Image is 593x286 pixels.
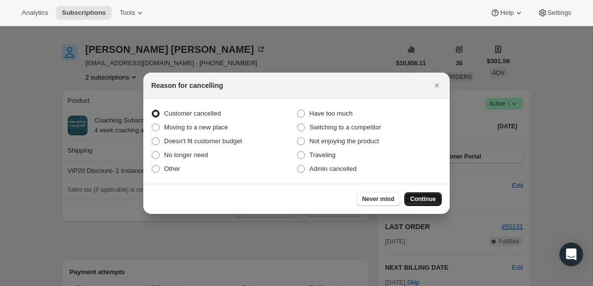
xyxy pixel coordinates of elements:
span: Other [164,165,180,172]
span: Tools [120,9,135,17]
span: Moving to a new place [164,123,228,131]
span: Not enjoying the product [309,137,379,145]
button: Help [484,6,529,20]
span: Analytics [22,9,48,17]
span: No longer need [164,151,208,159]
span: Doesn't fit customer budget [164,137,242,145]
button: Tools [114,6,151,20]
span: Continue [410,195,436,203]
div: Open Intercom Messenger [559,243,583,266]
button: Continue [404,192,442,206]
h2: Reason for cancelling [151,81,223,90]
span: Never mind [362,195,394,203]
span: Help [500,9,513,17]
span: Traveling [309,151,336,159]
button: Close [430,79,444,92]
button: Settings [532,6,577,20]
button: Subscriptions [56,6,112,20]
span: Subscriptions [62,9,106,17]
button: Analytics [16,6,54,20]
button: Never mind [356,192,400,206]
span: Switching to a competitor [309,123,381,131]
span: Customer cancelled [164,110,221,117]
span: Admin cancelled [309,165,356,172]
span: Have too much [309,110,352,117]
span: Settings [548,9,571,17]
